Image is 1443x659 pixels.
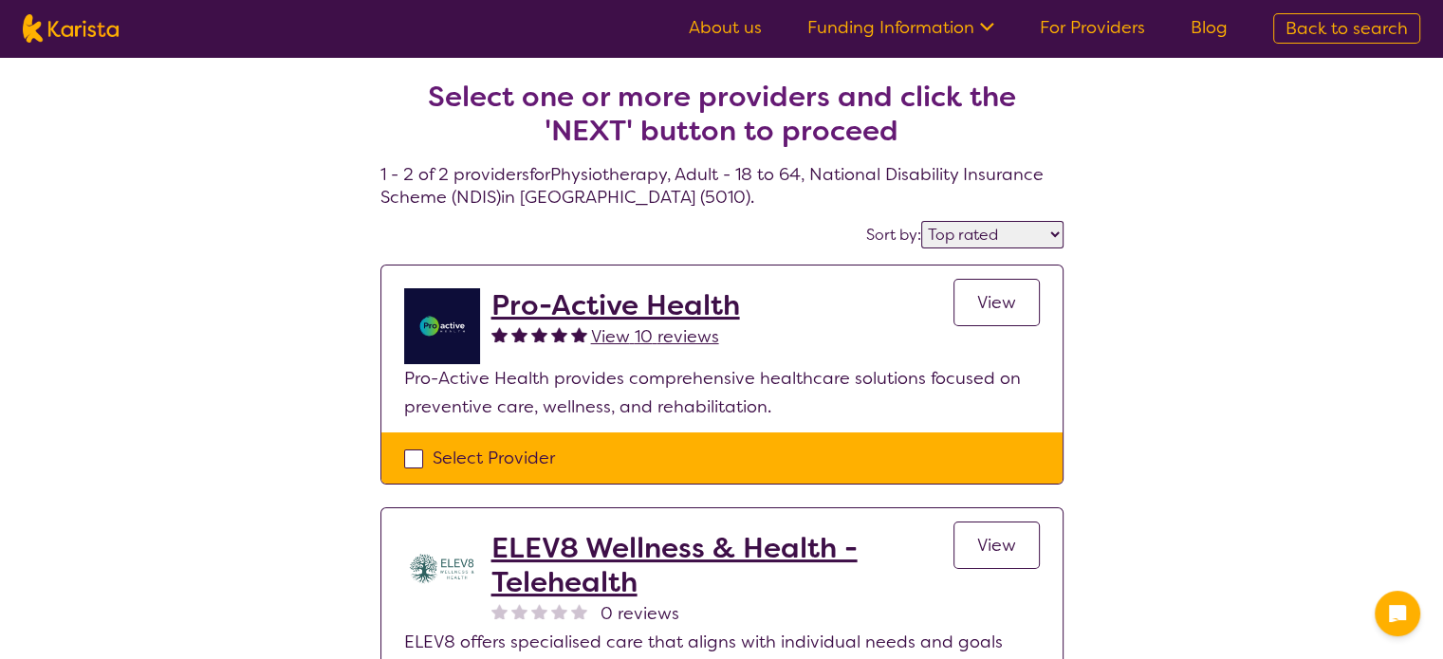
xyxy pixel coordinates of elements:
[23,14,119,43] img: Karista logo
[1273,13,1420,44] a: Back to search
[403,80,1041,148] h2: Select one or more providers and click the 'NEXT' button to proceed
[571,326,587,342] img: fullstar
[491,288,740,322] a: Pro-Active Health
[531,603,547,619] img: nonereviewstar
[689,16,762,39] a: About us
[1286,17,1408,40] span: Back to search
[511,326,527,342] img: fullstar
[380,34,1064,209] h4: 1 - 2 of 2 providers for Physiotherapy , Adult - 18 to 64 , National Disability Insurance Scheme ...
[807,16,994,39] a: Funding Information
[531,326,547,342] img: fullstar
[977,291,1016,314] span: View
[953,279,1040,326] a: View
[511,603,527,619] img: nonereviewstar
[571,603,587,619] img: nonereviewstar
[1040,16,1145,39] a: For Providers
[866,225,921,245] label: Sort by:
[404,531,480,607] img: yihuczgmrom8nsaxakka.jpg
[591,325,719,348] span: View 10 reviews
[591,322,719,351] a: View 10 reviews
[551,326,567,342] img: fullstar
[953,522,1040,569] a: View
[404,364,1040,421] p: Pro-Active Health provides comprehensive healthcare solutions focused on preventive care, wellnes...
[1191,16,1228,39] a: Blog
[491,603,508,619] img: nonereviewstar
[601,599,679,628] span: 0 reviews
[404,288,480,364] img: jdgr5huzsaqxc1wfufya.png
[491,326,508,342] img: fullstar
[491,531,953,599] a: ELEV8 Wellness & Health - Telehealth
[551,603,567,619] img: nonereviewstar
[977,534,1016,557] span: View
